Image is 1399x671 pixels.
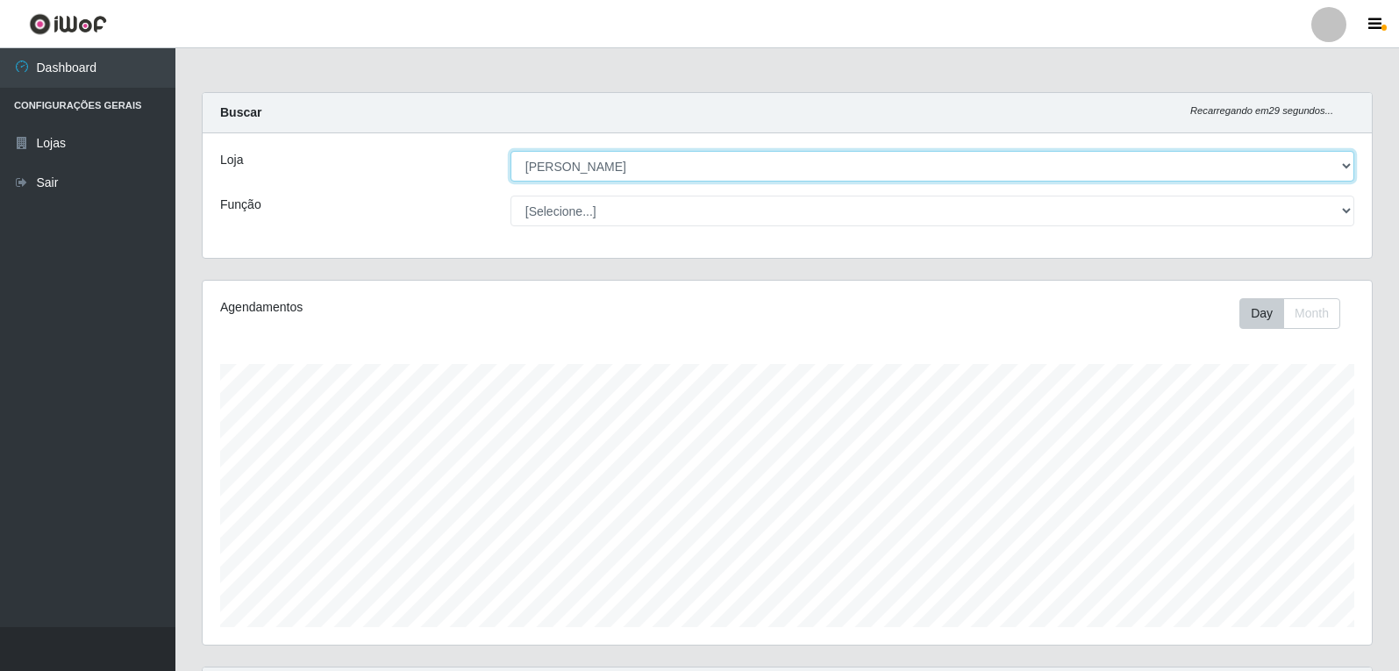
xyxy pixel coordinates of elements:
label: Loja [220,151,243,169]
label: Função [220,196,261,214]
div: Toolbar with button groups [1239,298,1354,329]
i: Recarregando em 29 segundos... [1190,105,1333,116]
button: Month [1283,298,1340,329]
strong: Buscar [220,105,261,119]
div: First group [1239,298,1340,329]
div: Agendamentos [220,298,677,317]
img: CoreUI Logo [29,13,107,35]
button: Day [1239,298,1284,329]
